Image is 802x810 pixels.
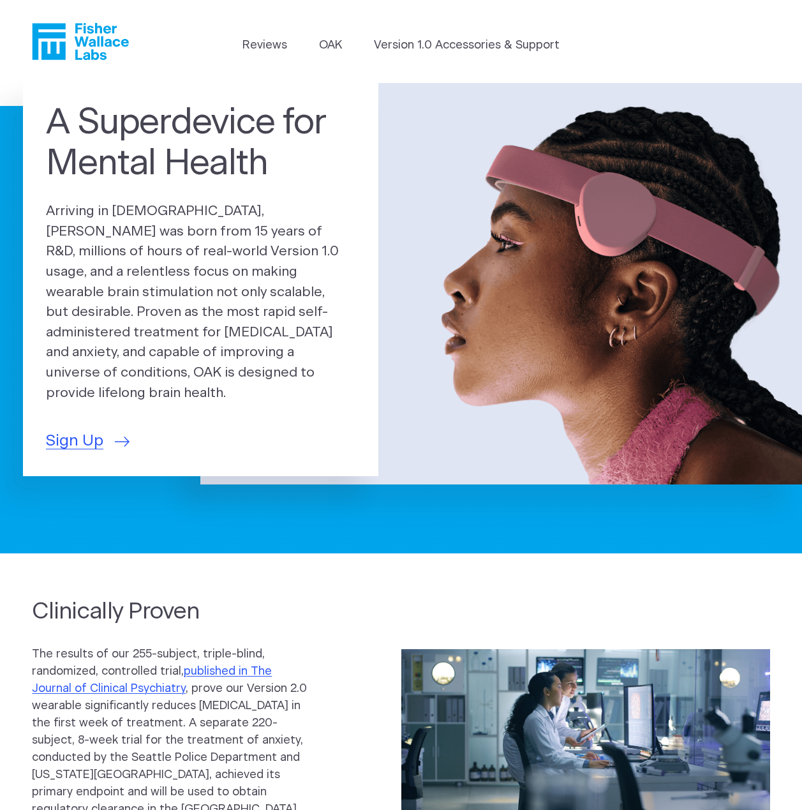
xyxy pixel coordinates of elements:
a: Sign Up [46,430,130,453]
a: Fisher Wallace [32,23,129,60]
a: Version 1.0 Accessories & Support [374,37,560,54]
p: Arriving in [DEMOGRAPHIC_DATA], [PERSON_NAME] was born from 15 years of R&D, millions of hours of... [46,201,355,403]
a: Reviews [242,37,287,54]
h2: Clinically Proven [32,597,309,627]
span: Sign Up [46,430,103,453]
h1: A Superdevice for Mental Health [46,102,355,184]
a: OAK [319,37,342,54]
